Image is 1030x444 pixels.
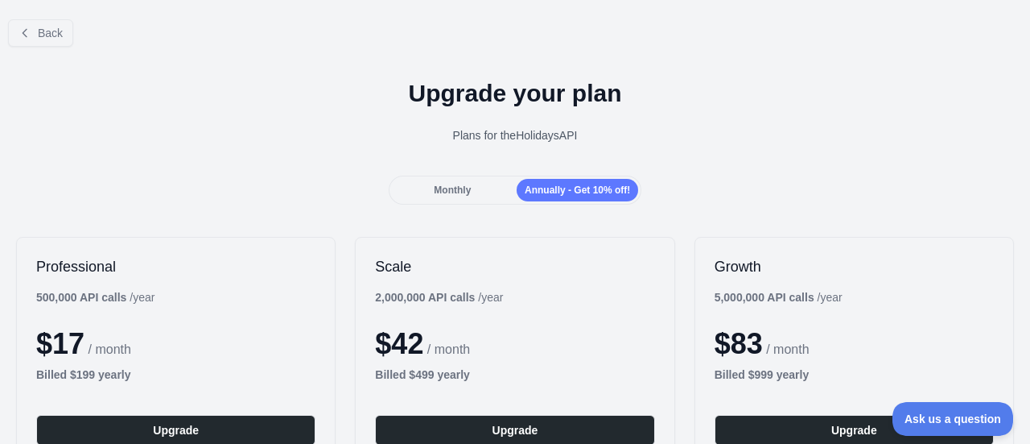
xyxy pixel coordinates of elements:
[375,289,503,305] div: / year
[375,257,654,276] h2: Scale
[715,289,843,305] div: / year
[375,327,423,360] span: $ 42
[715,257,994,276] h2: Growth
[715,291,814,304] b: 5,000,000 API calls
[892,402,1014,436] iframe: Toggle Customer Support
[375,291,475,304] b: 2,000,000 API calls
[715,327,763,360] span: $ 83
